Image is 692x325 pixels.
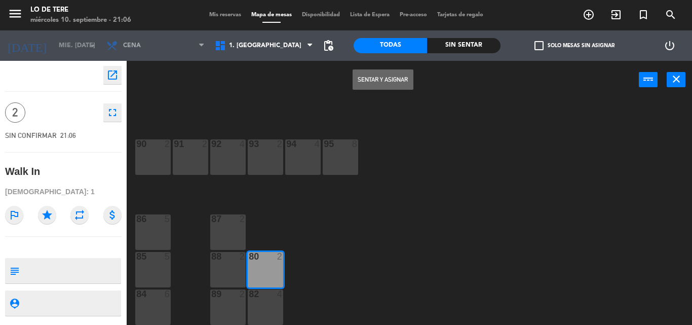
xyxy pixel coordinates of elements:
div: Lo de Tere [30,5,131,15]
i: power_settings_new [664,40,676,52]
div: 2 [240,214,246,224]
label: Solo mesas sin asignar [534,41,614,50]
i: attach_money [103,206,122,224]
span: 1. [GEOGRAPHIC_DATA] [229,42,301,49]
div: 2 [202,139,208,149]
div: 92 [211,139,212,149]
div: 2 [277,252,283,261]
div: Sin sentar [427,38,501,53]
span: Mis reservas [204,12,246,18]
span: 2 [5,102,25,123]
i: search [665,9,677,21]
div: [DEMOGRAPHIC_DATA]: 1 [5,183,122,201]
div: 6 [165,290,171,299]
div: 2 [240,290,246,299]
div: 5 [165,252,171,261]
i: add_circle_outline [583,9,595,21]
div: 2 [165,139,171,149]
div: Walk In [5,163,40,180]
span: check_box_outline_blank [534,41,544,50]
i: arrow_drop_down [87,40,99,52]
div: 84 [136,290,137,299]
i: repeat [70,206,89,224]
i: close [670,73,682,85]
span: Disponibilidad [297,12,345,18]
i: subject [9,265,20,276]
i: menu [8,6,23,21]
div: 8 [352,139,358,149]
div: 4 [240,139,246,149]
div: 2 [240,252,246,261]
span: Cena [123,42,141,49]
div: Todas [354,38,427,53]
i: fullscreen [106,106,119,119]
i: open_in_new [106,69,119,81]
span: Pre-acceso [395,12,432,18]
div: 2 [277,139,283,149]
i: power_input [642,73,655,85]
div: 5 [165,214,171,224]
span: 21:06 [60,131,76,139]
div: 4 [315,139,321,149]
div: 90 [136,139,137,149]
span: SIN CONFIRMAR [5,131,57,139]
div: 85 [136,252,137,261]
div: 88 [211,252,212,261]
i: person_pin [9,298,20,309]
i: exit_to_app [610,9,622,21]
span: pending_actions [322,40,334,52]
div: 4 [277,290,283,299]
span: Tarjetas de regalo [432,12,488,18]
i: outlined_flag [5,206,23,224]
i: turned_in_not [637,9,649,21]
span: Mapa de mesas [246,12,297,18]
div: 94 [286,139,287,149]
div: 86 [136,214,137,224]
div: miércoles 10. septiembre - 21:06 [30,15,131,25]
div: 87 [211,214,212,224]
button: Sentar y Asignar [353,69,413,90]
span: Lista de Espera [345,12,395,18]
i: star [38,206,56,224]
div: 89 [211,290,212,299]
